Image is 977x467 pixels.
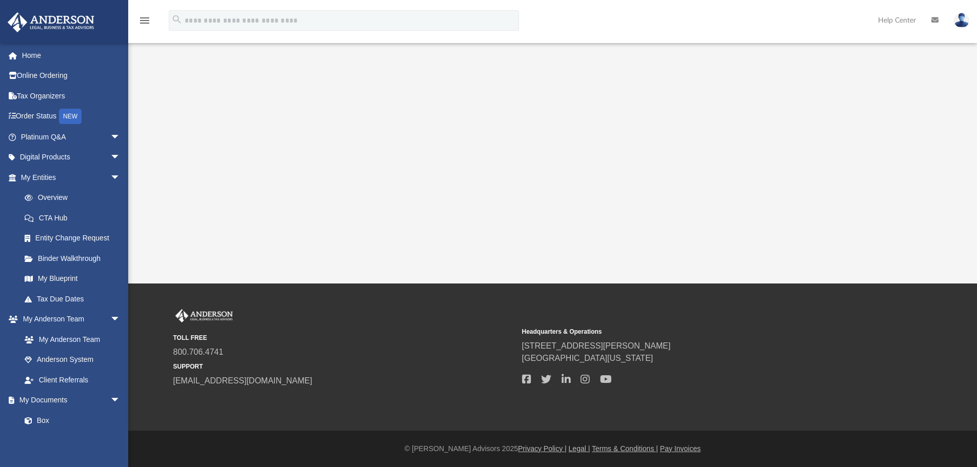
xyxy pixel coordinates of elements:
a: Legal | [569,444,590,453]
div: © [PERSON_NAME] Advisors 2025 [128,443,977,454]
a: Overview [14,188,136,208]
i: menu [138,14,151,27]
a: Online Ordering [7,66,136,86]
a: Privacy Policy | [518,444,567,453]
small: Headquarters & Operations [522,327,864,336]
a: Client Referrals [14,370,131,390]
a: Entity Change Request [14,228,136,249]
small: TOLL FREE [173,333,515,342]
a: Pay Invoices [660,444,701,453]
a: Platinum Q&Aarrow_drop_down [7,127,136,147]
a: Tax Due Dates [14,289,136,309]
a: Tax Organizers [7,86,136,106]
img: Anderson Advisors Platinum Portal [5,12,97,32]
span: arrow_drop_down [110,390,131,411]
img: Anderson Advisors Platinum Portal [173,309,235,322]
a: CTA Hub [14,208,136,228]
a: Anderson System [14,350,131,370]
span: arrow_drop_down [110,147,131,168]
span: arrow_drop_down [110,127,131,148]
a: Digital Productsarrow_drop_down [7,147,136,168]
a: [STREET_ADDRESS][PERSON_NAME] [522,341,671,350]
a: [GEOGRAPHIC_DATA][US_STATE] [522,354,653,362]
a: Box [14,410,126,431]
a: [EMAIL_ADDRESS][DOMAIN_NAME] [173,376,312,385]
small: SUPPORT [173,362,515,371]
a: My Blueprint [14,269,131,289]
a: Home [7,45,136,66]
a: My Entitiesarrow_drop_down [7,167,136,188]
a: Order StatusNEW [7,106,136,127]
a: My Documentsarrow_drop_down [7,390,131,411]
a: 800.706.4741 [173,348,224,356]
i: search [171,14,183,25]
a: Binder Walkthrough [14,248,136,269]
a: menu [138,19,151,27]
img: User Pic [954,13,969,28]
span: arrow_drop_down [110,167,131,188]
span: arrow_drop_down [110,309,131,330]
a: Terms & Conditions | [592,444,658,453]
a: My Anderson Teamarrow_drop_down [7,309,131,330]
div: NEW [59,109,82,124]
a: Meeting Minutes [14,431,131,451]
a: My Anderson Team [14,329,126,350]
